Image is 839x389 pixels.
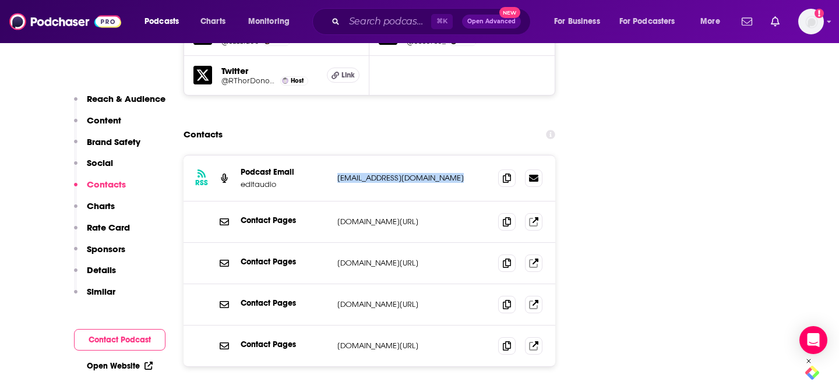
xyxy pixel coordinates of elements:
p: Similar [87,286,115,297]
div: Search podcasts, credits, & more... [323,8,542,35]
p: [EMAIL_ADDRESS][DOMAIN_NAME] [337,173,489,183]
span: Podcasts [144,13,179,30]
span: Link [341,70,355,80]
p: [DOMAIN_NAME][URL] [337,217,489,227]
h5: Twitter [221,65,318,76]
svg: Add a profile image [815,9,824,18]
p: Rate Card [87,222,130,233]
p: [DOMAIN_NAME][URL] [337,299,489,309]
p: Brand Safety [87,136,140,147]
img: Ryan Donovan [282,77,288,84]
button: Content [74,115,121,136]
p: Contacts [87,179,126,190]
h2: Contacts [184,123,223,146]
button: open menu [692,12,735,31]
a: Show notifications dropdown [737,12,757,31]
button: Show profile menu [798,9,824,34]
span: Logged in as zhopson [798,9,824,34]
p: [DOMAIN_NAME][URL] [337,341,489,351]
a: @RThorDonovan [221,76,277,85]
span: New [499,7,520,18]
button: Reach & Audience [74,93,165,115]
button: Sponsors [74,243,125,265]
img: User Profile [798,9,824,34]
p: Contact Pages [241,257,328,267]
button: open menu [612,12,692,31]
p: Sponsors [87,243,125,254]
button: Social [74,157,113,179]
p: Charts [87,200,115,211]
a: Charts [193,12,232,31]
p: [DOMAIN_NAME][URL] [337,258,489,268]
p: editaudio [241,179,328,189]
a: Open Website [87,361,153,371]
button: Contact Podcast [74,329,165,351]
button: Similar [74,286,115,307]
span: Host [291,77,304,84]
button: Open AdvancedNew [462,15,521,29]
span: Open Advanced [467,19,516,24]
a: Show notifications dropdown [766,12,784,31]
button: open menu [546,12,615,31]
span: For Business [554,13,600,30]
button: Rate Card [74,222,130,243]
p: Podcast Email [241,167,328,177]
input: Search podcasts, credits, & more... [344,12,431,31]
p: Contact Pages [241,298,328,308]
button: Charts [74,200,115,222]
button: open menu [136,12,194,31]
p: Contact Pages [241,215,328,225]
span: For Podcasters [619,13,675,30]
button: Details [74,264,116,286]
p: Contact Pages [241,340,328,349]
span: Charts [200,13,225,30]
span: ⌘ K [431,14,453,29]
img: Podchaser - Follow, Share and Rate Podcasts [9,10,121,33]
div: Open Intercom Messenger [799,326,827,354]
button: Contacts [74,179,126,200]
button: open menu [240,12,305,31]
a: Link [327,68,359,83]
p: Reach & Audience [87,93,165,104]
p: Content [87,115,121,126]
p: Social [87,157,113,168]
span: Monitoring [248,13,290,30]
h3: RSS [195,178,208,188]
button: Brand Safety [74,136,140,158]
p: Details [87,264,116,275]
span: More [700,13,720,30]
